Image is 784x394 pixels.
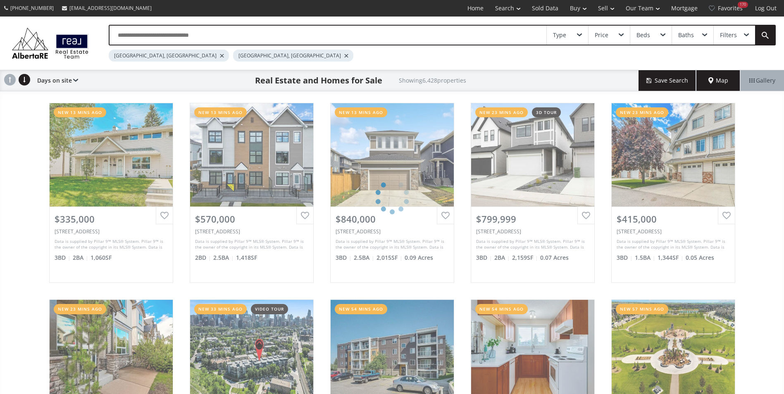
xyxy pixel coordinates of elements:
[399,77,466,83] h2: Showing 6,428 properties
[8,26,92,61] img: Logo
[639,70,696,91] button: Save Search
[740,70,784,91] div: Gallery
[33,70,78,91] div: Days on site
[109,50,229,62] div: [GEOGRAPHIC_DATA], [GEOGRAPHIC_DATA]
[233,50,353,62] div: [GEOGRAPHIC_DATA], [GEOGRAPHIC_DATA]
[678,32,694,38] div: Baths
[58,0,156,16] a: [EMAIL_ADDRESS][DOMAIN_NAME]
[738,2,748,8] div: 170
[636,32,650,38] div: Beds
[749,76,775,85] span: Gallery
[708,76,728,85] span: Map
[69,5,152,12] span: [EMAIL_ADDRESS][DOMAIN_NAME]
[553,32,566,38] div: Type
[10,5,54,12] span: [PHONE_NUMBER]
[696,70,740,91] div: Map
[720,32,737,38] div: Filters
[255,75,382,86] h1: Real Estate and Homes for Sale
[595,32,608,38] div: Price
